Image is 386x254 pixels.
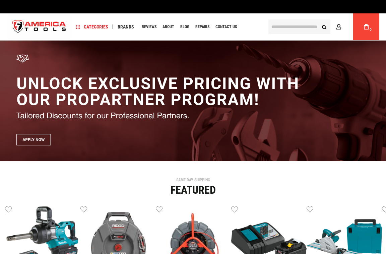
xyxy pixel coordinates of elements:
[73,22,111,31] a: Categories
[180,25,189,29] span: Blog
[215,25,237,29] span: Contact Us
[195,25,209,29] span: Repairs
[142,25,156,29] span: Reviews
[139,22,159,31] a: Reviews
[192,22,212,31] a: Repairs
[115,22,137,31] a: Brands
[76,24,108,29] span: Categories
[163,25,174,29] span: About
[318,20,330,33] button: Search
[212,22,240,31] a: Contact Us
[7,14,72,40] a: store logo
[177,22,192,31] a: Blog
[159,22,177,31] a: About
[118,24,134,29] span: Brands
[7,14,72,40] img: America Tools
[360,13,373,40] a: 0
[370,28,372,31] span: 0
[5,178,381,182] div: SAME DAY SHIPPING
[5,185,381,195] div: Featured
